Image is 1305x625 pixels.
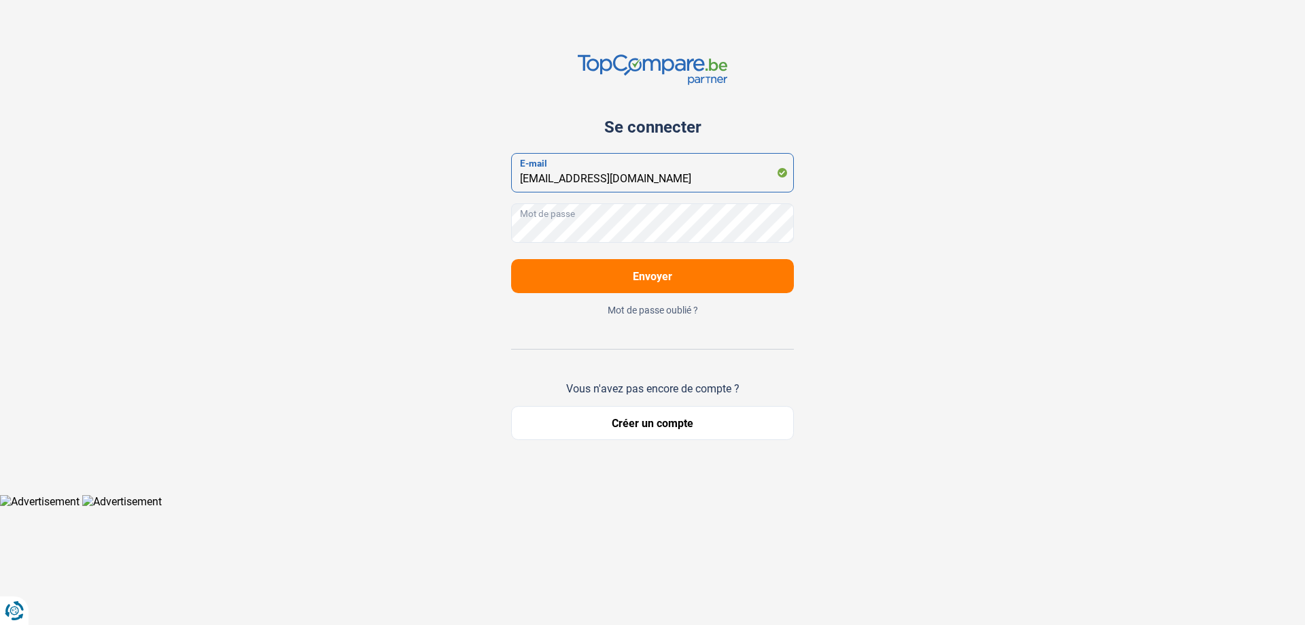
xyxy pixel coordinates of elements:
button: Envoyer [511,259,794,293]
img: Advertisement [82,495,162,508]
button: Créer un compte [511,406,794,440]
div: Vous n'avez pas encore de compte ? [511,382,794,395]
button: Mot de passe oublié ? [511,304,794,316]
span: Envoyer [633,270,672,283]
img: TopCompare.be [578,54,727,85]
div: Se connecter [511,118,794,137]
